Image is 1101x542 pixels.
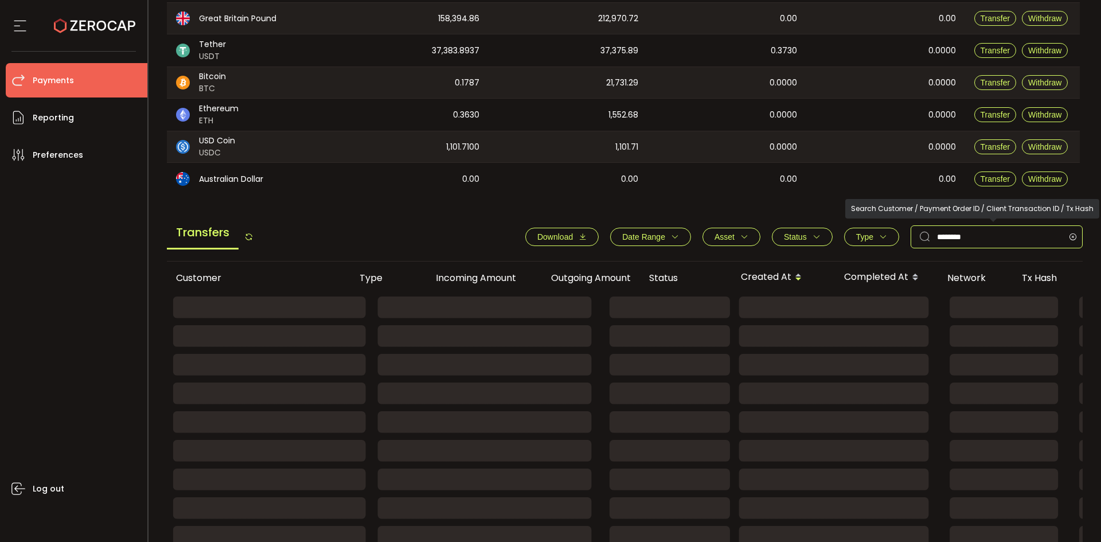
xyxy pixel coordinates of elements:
span: 0.00 [939,12,956,25]
img: usdc_portfolio.svg [176,140,190,154]
div: Customer [167,271,350,284]
button: Transfer [974,139,1017,154]
span: 0.0000 [770,108,797,122]
div: Incoming Amount [411,271,525,284]
span: 37,383.8937 [432,44,479,57]
span: Log out [33,481,64,497]
span: 0.00 [621,173,638,186]
button: Withdraw [1022,11,1068,26]
div: Search Customer / Payment Order ID / Client Transaction ID / Tx Hash [845,199,1099,219]
img: aud_portfolio.svg [176,172,190,186]
button: Withdraw [1022,171,1068,186]
button: Withdraw [1022,139,1068,154]
span: 0.00 [780,12,797,25]
span: Ethereum [199,103,239,115]
span: Withdraw [1028,46,1061,55]
span: 0.0000 [770,141,797,154]
iframe: Chat Widget [967,418,1101,542]
img: usdt_portfolio.svg [176,44,190,57]
span: Australian Dollar [199,173,263,185]
span: Transfer [981,174,1010,184]
span: 0.0000 [928,76,956,89]
span: Date Range [622,232,665,241]
img: gbp_portfolio.svg [176,11,190,25]
span: 1,101.7100 [446,141,479,154]
span: USD Coin [199,135,235,147]
button: Withdraw [1022,43,1068,58]
span: Withdraw [1028,142,1061,151]
span: 0.00 [780,173,797,186]
span: Transfer [981,142,1010,151]
img: eth_portfolio.svg [176,108,190,122]
button: Transfer [974,11,1017,26]
div: Completed At [835,268,938,287]
span: 158,394.86 [438,12,479,25]
span: 1,552.68 [608,108,638,122]
span: 0.0000 [928,141,956,154]
span: 212,970.72 [598,12,638,25]
span: Download [537,232,573,241]
button: Transfer [974,107,1017,122]
div: Status [640,271,732,284]
span: Transfers [167,217,239,249]
span: 21,731.29 [606,76,638,89]
span: Withdraw [1028,14,1061,23]
button: Status [772,228,833,246]
span: USDT [199,50,226,63]
span: USDC [199,147,235,159]
button: Transfer [974,43,1017,58]
span: Asset [715,232,735,241]
span: Transfer [981,110,1010,119]
span: Transfer [981,14,1010,23]
button: Asset [702,228,760,246]
span: 0.00 [939,173,956,186]
button: Type [844,228,899,246]
span: 37,375.89 [600,44,638,57]
div: Type [350,271,411,284]
span: Type [856,232,873,241]
div: Outgoing Amount [525,271,640,284]
span: 0.3630 [453,108,479,122]
span: 0.0000 [928,108,956,122]
span: 1,101.71 [615,141,638,154]
div: Created At [732,268,835,287]
span: Withdraw [1028,174,1061,184]
button: Date Range [610,228,691,246]
span: 0.00 [462,173,479,186]
img: btc_portfolio.svg [176,76,190,89]
span: Reporting [33,110,74,126]
span: BTC [199,83,226,95]
span: Withdraw [1028,110,1061,119]
span: Status [784,232,807,241]
span: Preferences [33,147,83,163]
button: Transfer [974,75,1017,90]
span: 0.0000 [770,76,797,89]
button: Withdraw [1022,107,1068,122]
span: Withdraw [1028,78,1061,87]
span: ETH [199,115,239,127]
span: Transfer [981,46,1010,55]
button: Withdraw [1022,75,1068,90]
span: 0.0000 [928,44,956,57]
span: 0.3730 [771,44,797,57]
button: Download [525,228,599,246]
span: Great Britain Pound [199,13,276,25]
span: 0.1787 [455,76,479,89]
span: Tether [199,38,226,50]
button: Transfer [974,171,1017,186]
div: Network [938,271,1013,284]
span: Payments [33,72,74,89]
span: Bitcoin [199,71,226,83]
span: Transfer [981,78,1010,87]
